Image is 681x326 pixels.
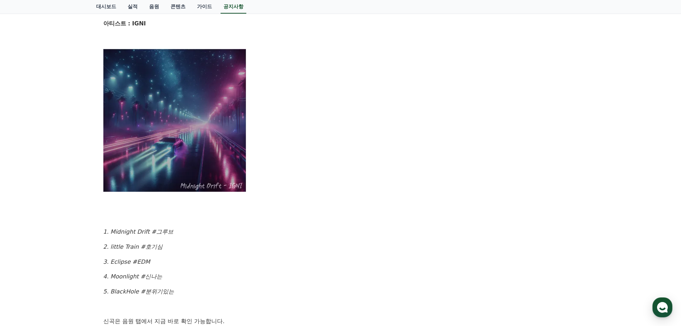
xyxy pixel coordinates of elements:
[103,273,163,280] em: 4. Moonlight #신나는
[132,20,146,27] strong: IGNI
[103,317,578,326] p: 신곡은 음원 탭에서 지금 바로 확인 가능합니다.
[23,238,27,243] span: 홈
[65,238,74,244] span: 대화
[103,258,150,265] em: 3. Eclipse #EDM
[103,243,163,250] em: 2. little Train #호기심
[103,288,174,295] em: 5. BlackHole #분위기있는
[92,227,137,245] a: 설정
[47,227,92,245] a: 대화
[103,20,130,27] strong: 아티스트 :
[110,238,119,243] span: 설정
[103,49,246,192] img: YY09Sep%2019,%202025102454_7fc1f49f2383e5c809bd05b5bff92047c2da3354e558a5d1daa46df5272a26ff.webp
[2,227,47,245] a: 홈
[103,228,173,235] em: 1. Midnight Drift #그루브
